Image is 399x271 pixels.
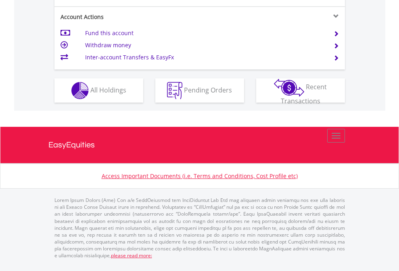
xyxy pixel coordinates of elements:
[54,13,200,21] div: Account Actions
[85,51,324,63] td: Inter-account Transfers & EasyFx
[111,252,152,259] a: please read more:
[48,127,351,163] a: EasyEquities
[85,39,324,51] td: Withdraw money
[90,85,126,94] span: All Holdings
[155,78,244,103] button: Pending Orders
[85,27,324,39] td: Fund this account
[102,172,298,180] a: Access Important Documents (i.e. Terms and Conditions, Cost Profile etc)
[256,78,345,103] button: Recent Transactions
[54,78,143,103] button: All Holdings
[54,197,345,259] p: Lorem Ipsum Dolors (Ame) Con a/e SeddOeiusmod tem InciDiduntut Lab Etd mag aliquaen admin veniamq...
[71,82,89,99] img: holdings-wht.png
[167,82,182,99] img: pending_instructions-wht.png
[184,85,232,94] span: Pending Orders
[274,79,304,97] img: transactions-zar-wht.png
